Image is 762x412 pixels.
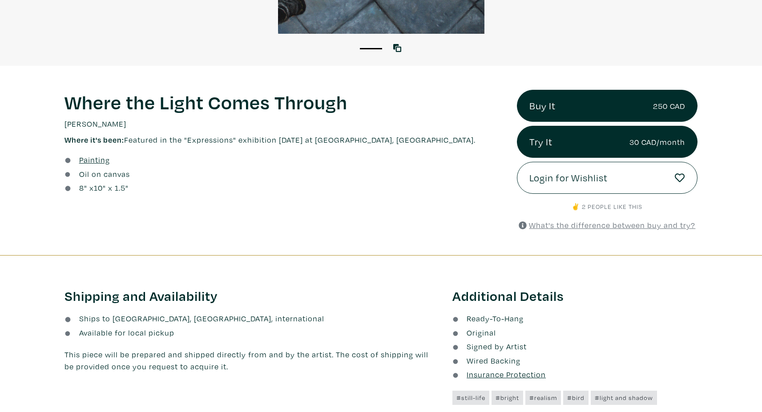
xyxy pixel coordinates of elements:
[79,182,129,194] div: " x " x 1.5"
[65,118,504,130] p: [PERSON_NAME]
[467,369,546,380] u: Insurance Protection
[360,48,382,49] button: 1 of 1
[517,90,697,122] a: Buy It250 CAD
[65,288,439,304] h3: Shipping and Availability
[452,327,697,339] li: Original
[452,355,697,367] li: Wired Backing
[79,155,110,165] u: Painting
[452,340,697,352] li: Signed by Artist
[529,170,608,185] span: Login for Wishlist
[517,126,697,158] a: Try It30 CAD/month
[79,154,110,166] a: Painting
[79,168,130,180] a: Oil on canvas
[65,348,439,372] p: This piece will be prepared and shipped directly from and by the artist. The cost of shipping wil...
[529,220,695,230] u: What's the difference between buy and try?
[517,162,697,194] a: Login for Wishlist
[94,183,103,193] span: 10
[525,391,561,405] a: #realism
[591,391,657,405] a: #light and shadow
[65,90,504,114] h1: Where the Light Comes Through
[519,220,695,230] a: What's the difference between buy and try?
[452,391,489,405] a: #still-life
[65,312,439,324] li: Ships to [GEOGRAPHIC_DATA], [GEOGRAPHIC_DATA], international
[65,327,439,339] li: Available for local pickup
[492,391,523,405] a: #bright
[65,134,504,146] p: Featured in the "Expressions" exhibition [DATE] at [GEOGRAPHIC_DATA], [GEOGRAPHIC_DATA].
[629,136,685,148] small: 30 CAD/month
[65,135,124,145] span: Where it's been:
[452,288,697,304] h3: Additional Details
[452,312,697,324] li: Ready-To-Hang
[563,391,589,405] a: #bird
[517,202,697,212] p: ✌️ 2 people like this
[653,100,685,112] small: 250 CAD
[79,183,84,193] span: 8
[452,369,546,380] a: Insurance Protection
